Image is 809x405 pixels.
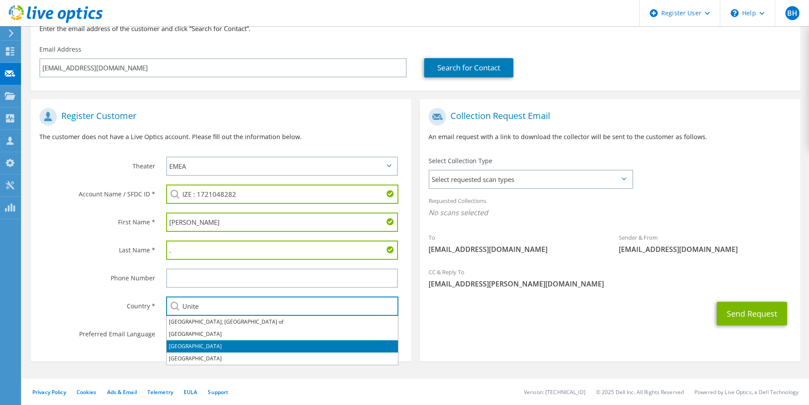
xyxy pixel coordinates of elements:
a: Cookies [77,388,97,396]
li: [GEOGRAPHIC_DATA] [167,353,398,365]
div: To [420,228,610,258]
div: Sender & From [610,228,800,258]
a: Ads & Email [107,388,137,396]
p: The customer does not have a Live Optics account. Please fill out the information below. [39,132,402,142]
h1: Register Customer [39,108,398,126]
li: © 2025 Dell Inc. All Rights Reserved [596,388,684,396]
label: Last Name * [39,241,155,255]
label: Preferred Email Language [39,325,155,339]
label: Select Collection Type [429,157,492,165]
button: Send Request [717,302,787,325]
li: [GEOGRAPHIC_DATA] [167,340,398,353]
p: An email request with a link to download the collector will be sent to the customer as follows. [429,132,792,142]
li: Powered by Live Optics, a Dell Technology [694,388,799,396]
a: Search for Contact [424,58,513,77]
span: [EMAIL_ADDRESS][DOMAIN_NAME] [429,244,601,254]
li: Version: [TECHNICAL_ID] [524,388,586,396]
a: Support [208,388,228,396]
label: Country * [39,297,155,311]
span: No scans selected [429,208,792,217]
label: Email Address [39,45,81,54]
label: Phone Number [39,269,155,283]
label: Account Name / SFDC ID * [39,185,155,199]
h3: Enter the email address of the customer and click “Search for Contact”. [39,24,792,33]
div: CC & Reply To [420,263,800,293]
div: Requested Collections [420,192,800,224]
li: [GEOGRAPHIC_DATA], [GEOGRAPHIC_DATA] of [167,316,398,328]
span: BH [785,6,799,20]
span: [EMAIL_ADDRESS][DOMAIN_NAME] [619,244,792,254]
label: First Name * [39,213,155,227]
label: Theater [39,157,155,171]
span: [EMAIL_ADDRESS][PERSON_NAME][DOMAIN_NAME] [429,279,792,289]
span: Select requested scan types [429,171,632,188]
svg: \n [731,9,739,17]
a: Telemetry [147,388,173,396]
a: EULA [184,388,197,396]
h1: Collection Request Email [429,108,787,126]
li: [GEOGRAPHIC_DATA] [167,328,398,340]
a: Privacy Policy [32,388,66,396]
